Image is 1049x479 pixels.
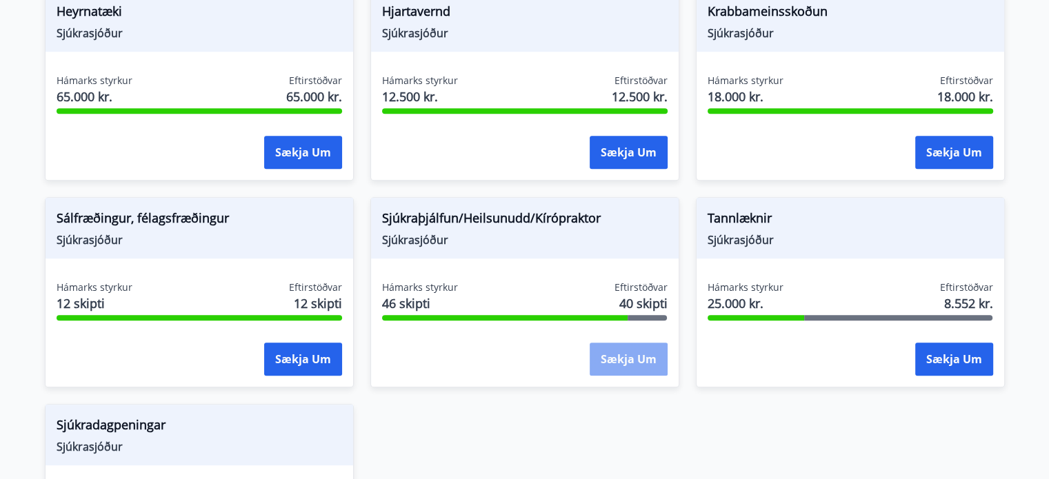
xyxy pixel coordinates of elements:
[382,88,458,105] span: 12.500 kr.
[57,232,342,247] span: Sjúkrasjóður
[382,74,458,88] span: Hámarks styrkur
[708,294,783,312] span: 25.000 kr.
[615,281,668,294] span: Eftirstöðvar
[590,136,668,169] button: Sækja um
[289,281,342,294] span: Eftirstöðvar
[708,26,993,41] span: Sjúkrasjóður
[57,209,342,232] span: Sálfræðingur, félagsfræðingur
[57,294,132,312] span: 12 skipti
[286,88,342,105] span: 65.000 kr.
[590,343,668,376] button: Sækja um
[382,2,668,26] span: Hjartavernd
[294,294,342,312] span: 12 skipti
[264,136,342,169] button: Sækja um
[382,281,458,294] span: Hámarks styrkur
[708,74,783,88] span: Hámarks styrkur
[708,209,993,232] span: Tannlæknir
[708,232,993,247] span: Sjúkrasjóður
[940,281,993,294] span: Eftirstöðvar
[57,416,342,439] span: Sjúkradagpeningar
[708,281,783,294] span: Hámarks styrkur
[264,343,342,376] button: Sækja um
[915,343,993,376] button: Sækja um
[615,74,668,88] span: Eftirstöðvar
[289,74,342,88] span: Eftirstöðvar
[57,74,132,88] span: Hámarks styrkur
[382,294,458,312] span: 46 skipti
[612,88,668,105] span: 12.500 kr.
[915,136,993,169] button: Sækja um
[382,26,668,41] span: Sjúkrasjóður
[937,88,993,105] span: 18.000 kr.
[57,26,342,41] span: Sjúkrasjóður
[57,439,342,454] span: Sjúkrasjóður
[382,209,668,232] span: Sjúkraþjálfun/Heilsunudd/Kírópraktor
[382,232,668,247] span: Sjúkrasjóður
[57,281,132,294] span: Hámarks styrkur
[944,294,993,312] span: 8.552 kr.
[57,2,342,26] span: Heyrnatæki
[708,2,993,26] span: Krabbameinsskoðun
[619,294,668,312] span: 40 skipti
[57,88,132,105] span: 65.000 kr.
[708,88,783,105] span: 18.000 kr.
[940,74,993,88] span: Eftirstöðvar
